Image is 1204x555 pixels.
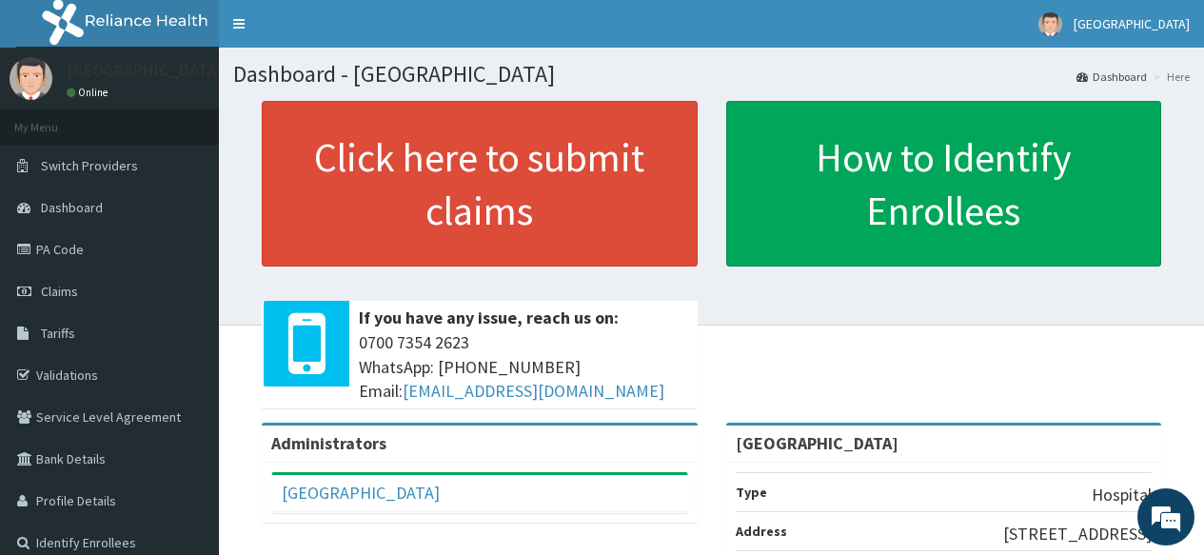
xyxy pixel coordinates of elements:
[233,62,1190,87] h1: Dashboard - [GEOGRAPHIC_DATA]
[41,157,138,174] span: Switch Providers
[262,101,698,267] a: Click here to submit claims
[41,325,75,342] span: Tariffs
[10,57,52,100] img: User Image
[736,432,898,454] strong: [GEOGRAPHIC_DATA]
[1149,69,1190,85] li: Here
[1074,15,1190,32] span: [GEOGRAPHIC_DATA]
[359,330,688,404] span: 0700 7354 2623 WhatsApp: [PHONE_NUMBER] Email:
[271,432,386,454] b: Administrators
[67,62,224,79] p: [GEOGRAPHIC_DATA]
[1003,522,1152,546] p: [STREET_ADDRESS]
[282,482,440,504] a: [GEOGRAPHIC_DATA]
[1092,483,1152,507] p: Hospital
[726,101,1162,267] a: How to Identify Enrollees
[736,523,787,540] b: Address
[359,307,619,328] b: If you have any issue, reach us on:
[41,199,103,216] span: Dashboard
[67,86,112,99] a: Online
[736,484,767,501] b: Type
[403,380,664,402] a: [EMAIL_ADDRESS][DOMAIN_NAME]
[1038,12,1062,36] img: User Image
[1076,69,1147,85] a: Dashboard
[41,283,78,300] span: Claims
